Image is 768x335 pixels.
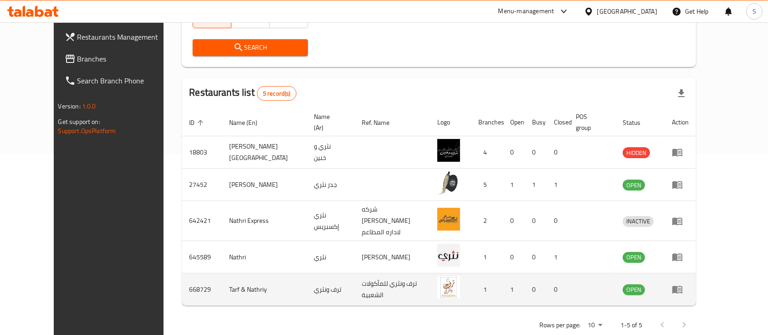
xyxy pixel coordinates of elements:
[354,273,430,306] td: ترف ونثري للمأكولات الشعبية
[525,201,547,241] td: 0
[547,201,568,241] td: 0
[58,125,116,137] a: Support.OpsPlatform
[307,136,354,169] td: نثري و خنين
[437,276,460,299] img: Tarf & Nathriy
[672,179,689,190] div: Menu
[314,111,343,133] span: Name (Ar)
[182,273,222,306] td: 668729
[671,82,692,104] div: Export file
[437,171,460,194] img: Jeder Nathri
[82,100,96,112] span: 1.0.0
[525,108,547,136] th: Busy
[620,320,642,331] p: 1-5 of 5
[229,117,269,128] span: Name (En)
[623,147,650,158] div: HIDDEN
[471,273,503,306] td: 1
[471,241,503,273] td: 1
[597,6,657,16] div: [GEOGRAPHIC_DATA]
[437,244,460,267] img: Nathri
[222,169,307,201] td: [PERSON_NAME]
[307,201,354,241] td: نثري إكسبريس
[471,108,503,136] th: Branches
[354,241,430,273] td: [PERSON_NAME]
[222,273,307,306] td: Tarf & Nathriy
[539,320,580,331] p: Rows per page:
[430,108,471,136] th: Logo
[182,169,222,201] td: 27452
[753,6,756,16] span: S
[77,31,175,42] span: Restaurants Management
[182,201,222,241] td: 642421
[547,241,568,273] td: 1
[182,108,696,306] table: enhanced table
[525,136,547,169] td: 0
[77,53,175,64] span: Branches
[235,13,266,26] span: Yes
[498,6,554,17] div: Menu-management
[200,42,300,53] span: Search
[672,252,689,263] div: Menu
[189,86,296,101] h2: Restaurants list
[471,136,503,169] td: 4
[503,273,525,306] td: 1
[525,169,547,201] td: 1
[503,108,525,136] th: Open
[257,86,297,101] div: Total records count
[222,201,307,241] td: Nathri Express
[503,201,525,241] td: 0
[623,148,650,158] span: HIDDEN
[362,117,401,128] span: Ref. Name
[623,284,645,295] span: OPEN
[354,201,430,241] td: شركه [PERSON_NAME] لاداره المطاعم
[182,241,222,273] td: 645589
[623,216,654,227] span: INACTIVE
[222,241,307,273] td: Nathri
[672,216,689,227] div: Menu
[471,169,503,201] td: 5
[672,147,689,158] div: Menu
[193,39,307,56] button: Search
[57,26,182,48] a: Restaurants Management
[307,169,354,201] td: جدر نثري
[307,241,354,273] td: نثري
[57,48,182,70] a: Branches
[307,273,354,306] td: ترف ونثري
[189,117,206,128] span: ID
[257,89,296,98] span: 5 record(s)
[547,136,568,169] td: 0
[57,70,182,92] a: Search Branch Phone
[503,241,525,273] td: 0
[58,100,81,112] span: Version:
[584,319,606,332] div: Rows per page:
[623,180,645,191] span: OPEN
[197,13,228,26] span: All
[547,169,568,201] td: 1
[623,252,645,263] span: OPEN
[547,108,568,136] th: Closed
[471,201,503,241] td: 2
[623,117,652,128] span: Status
[58,116,100,128] span: Get support on:
[437,139,460,162] img: Nathri W Khanen
[547,273,568,306] td: 0
[525,241,547,273] td: 0
[222,136,307,169] td: [PERSON_NAME][GEOGRAPHIC_DATA]
[273,13,304,26] span: No
[576,111,604,133] span: POS group
[665,108,696,136] th: Action
[182,136,222,169] td: 18803
[437,208,460,231] img: Nathri Express
[525,273,547,306] td: 0
[503,136,525,169] td: 0
[77,75,175,86] span: Search Branch Phone
[503,169,525,201] td: 1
